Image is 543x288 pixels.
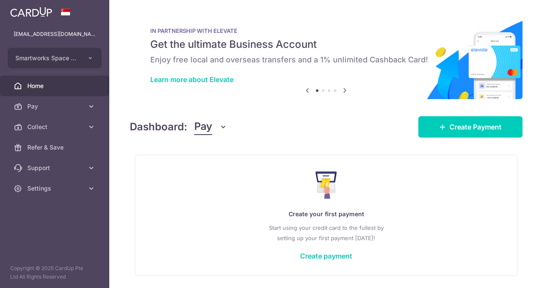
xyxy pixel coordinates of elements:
p: Create your first payment [152,209,500,219]
span: Support [27,164,84,172]
span: Refer & Save [27,143,84,152]
span: Home [27,82,84,90]
a: Create Payment [418,116,523,138]
img: Renovation banner [130,14,523,99]
button: Pay [194,119,227,135]
span: Create Payment [450,122,502,132]
img: CardUp [10,7,52,17]
h4: Dashboard: [130,119,187,135]
a: Learn more about Elevate [150,75,234,84]
span: Smartworks Space Pte. Ltd. [15,54,79,62]
a: Create payment [300,252,352,260]
span: Settings [27,184,84,193]
p: [EMAIL_ADDRESS][DOMAIN_NAME] [14,30,96,38]
span: Collect [27,123,84,131]
span: Pay [27,102,84,111]
button: Smartworks Space Pte. Ltd. [8,48,102,68]
img: Make Payment [315,171,337,199]
p: IN PARTNERSHIP WITH ELEVATE [150,27,502,34]
h6: Enjoy free local and overseas transfers and a 1% unlimited Cashback Card! [150,55,502,65]
p: Start using your credit card to the fullest by setting up your first payment [DATE]! [152,223,500,243]
h5: Get the ultimate Business Account [150,38,502,51]
span: Pay [194,119,212,135]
